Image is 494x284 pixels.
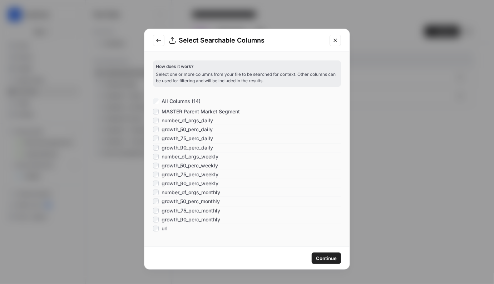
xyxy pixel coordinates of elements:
[162,216,220,223] span: growth_90_perc_monthly
[162,225,168,232] span: url
[153,163,159,168] input: growth_50_perc_weekly
[153,35,164,46] button: Go to previous step
[153,127,159,132] input: growth_50_perc_daily
[153,208,159,214] input: growth_75_perc_monthly
[162,126,213,133] span: growth_50_perc_daily
[153,181,159,186] input: growth_90_perc_weekly
[156,71,338,84] p: Select one or more columns from your file to be searched for context. Other columns can be used f...
[153,98,159,104] input: All Columns (14)
[162,117,213,124] span: number_of_orgs_daily
[162,207,220,214] span: growth_75_perc_monthly
[316,255,337,262] span: Continue
[156,63,338,70] p: How does it work?
[162,153,218,160] span: number_of_orgs_weekly
[162,135,213,142] span: growth_75_perc_daily
[153,145,159,151] input: growth_90_perc_daily
[162,162,218,169] span: growth_50_perc_weekly
[153,118,159,123] input: number_of_orgs_daily
[153,109,159,114] input: MASTER Parent Market Segment
[153,199,159,204] input: growth_50_perc_monthly
[330,35,341,46] button: Close modal
[312,253,341,264] button: Continue
[153,172,159,177] input: growth_75_perc_weekly
[162,98,201,105] span: All Columns (14)
[153,136,159,141] input: growth_75_perc_daily
[153,226,159,231] input: url
[162,108,240,115] span: MASTER Parent Market Segment
[169,35,325,45] div: Select Searchable Columns
[162,198,220,205] span: growth_50_perc_monthly
[162,180,218,187] span: growth_90_perc_weekly
[153,217,159,222] input: growth_90_perc_monthly
[162,171,218,178] span: growth_75_perc_weekly
[153,154,159,160] input: number_of_orgs_weekly
[162,189,220,196] span: number_of_orgs_monthly
[153,190,159,195] input: number_of_orgs_monthly
[162,144,213,151] span: growth_90_perc_daily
